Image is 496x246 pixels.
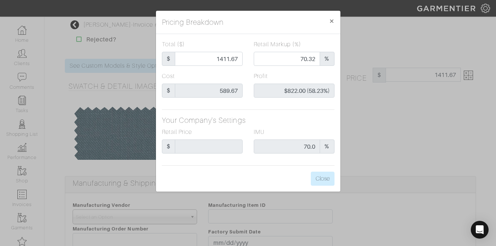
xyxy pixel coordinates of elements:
[320,139,334,154] span: %
[162,72,175,81] label: Cost
[471,221,489,239] div: Open Intercom Messenger
[162,128,192,137] label: Retail Price
[323,11,340,31] button: Close
[162,52,175,66] span: $
[320,52,334,66] span: %
[162,40,185,49] label: Total ($)
[254,52,320,66] input: Markup %
[311,172,334,186] button: Close
[162,17,224,28] h5: Pricing Breakdown
[329,16,334,26] span: ×
[175,52,243,66] input: Unit Price
[162,116,334,125] h5: Your Company's Settings
[254,128,264,137] label: IMU
[162,139,175,154] span: $
[162,84,175,98] span: $
[254,72,268,81] label: Profit
[254,40,302,49] label: Retail Markup (%)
